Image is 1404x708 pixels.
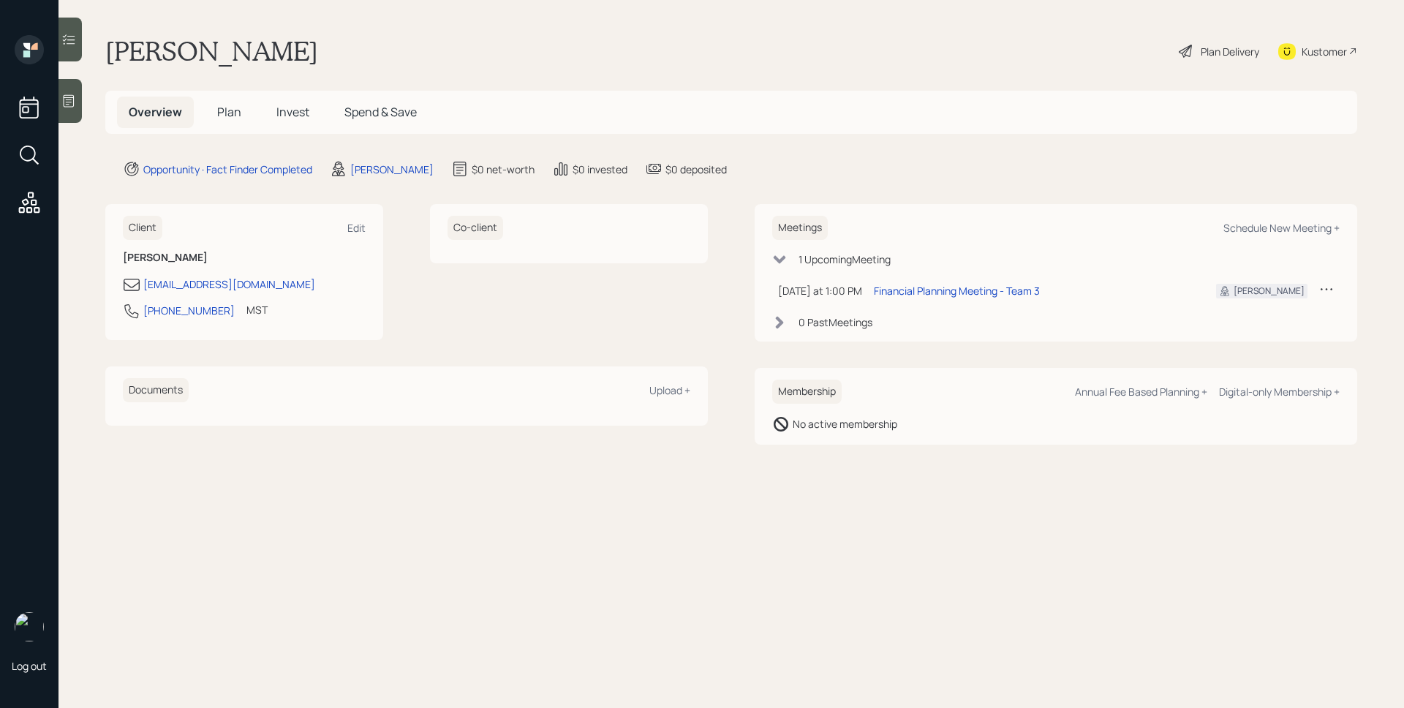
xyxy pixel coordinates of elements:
div: Schedule New Meeting + [1223,221,1340,235]
h6: Documents [123,378,189,402]
div: Digital-only Membership + [1219,385,1340,399]
div: Kustomer [1302,44,1347,59]
div: Edit [347,221,366,235]
div: Annual Fee Based Planning + [1075,385,1207,399]
span: Overview [129,104,182,120]
h6: Co-client [448,216,503,240]
div: [PHONE_NUMBER] [143,303,235,318]
span: Spend & Save [344,104,417,120]
div: $0 deposited [665,162,727,177]
h6: [PERSON_NAME] [123,252,366,264]
div: 1 Upcoming Meeting [799,252,891,267]
div: 0 Past Meeting s [799,315,872,330]
div: $0 net-worth [472,162,535,177]
img: james-distasi-headshot.png [15,612,44,641]
h1: [PERSON_NAME] [105,35,318,67]
h6: Membership [772,380,842,404]
div: $0 invested [573,162,627,177]
div: [PERSON_NAME] [350,162,434,177]
div: [EMAIL_ADDRESS][DOMAIN_NAME] [143,276,315,292]
div: [DATE] at 1:00 PM [778,283,862,298]
div: Financial Planning Meeting - Team 3 [874,283,1040,298]
div: No active membership [793,416,897,432]
h6: Meetings [772,216,828,240]
div: Log out [12,659,47,673]
div: [PERSON_NAME] [1234,285,1305,298]
div: MST [246,302,268,317]
span: Invest [276,104,309,120]
div: Opportunity · Fact Finder Completed [143,162,312,177]
h6: Client [123,216,162,240]
div: Upload + [649,383,690,397]
span: Plan [217,104,241,120]
div: Plan Delivery [1201,44,1259,59]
